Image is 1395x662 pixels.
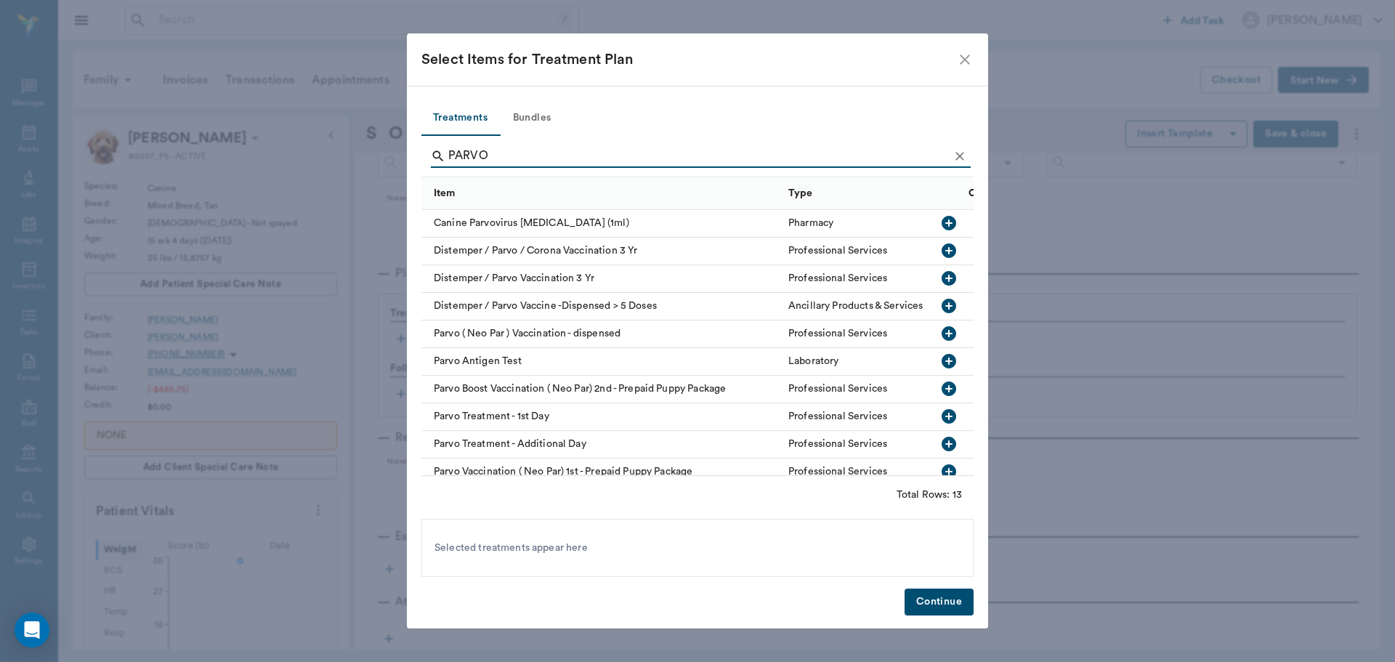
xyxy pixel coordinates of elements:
[788,437,887,451] div: Professional Services
[781,177,961,209] div: Type
[431,145,971,171] div: Search
[788,354,839,368] div: Laboratory
[956,51,974,68] button: close
[421,238,781,265] div: Distemper / Parvo / Corona Vaccination 3 Yr
[905,589,974,615] button: Continue
[421,48,956,71] div: Select Items for Treatment Plan
[15,613,49,647] div: Open Intercom Messenger
[961,177,1087,209] div: Category
[421,320,781,348] div: Parvo ( Neo Par ) Vaccination - dispensed
[434,541,588,556] span: Selected treatments appear here
[788,271,887,286] div: Professional Services
[421,210,781,238] div: Canine Parvovirus [MEDICAL_DATA] (1ml)
[897,488,962,502] div: Total Rows: 13
[788,243,887,258] div: Professional Services
[788,409,887,424] div: Professional Services
[421,459,781,486] div: Parvo Vaccination ( Neo Par) 1st - Prepaid Puppy Package
[949,145,971,167] button: Clear
[788,173,813,214] div: Type
[788,382,887,396] div: Professional Services
[788,464,887,479] div: Professional Services
[421,403,781,431] div: Parvo Treatment - 1st Day
[499,101,565,136] button: Bundles
[969,173,1014,214] div: Category
[421,293,781,320] div: Distemper / Parvo Vaccine -Dispensed > 5 Doses
[788,299,923,313] div: Ancillary Products & Services
[788,326,887,341] div: Professional Services
[421,431,781,459] div: Parvo Treatment - Additional Day
[421,177,781,209] div: Item
[421,348,781,376] div: Parvo Antigen Test
[421,265,781,293] div: Distemper / Parvo Vaccination 3 Yr
[448,145,949,168] input: Find a treatment
[421,376,781,403] div: Parvo Boost Vaccination ( Neo Par) 2nd - Prepaid Puppy Package
[788,216,833,230] div: Pharmacy
[421,101,499,136] button: Treatments
[434,173,456,214] div: Item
